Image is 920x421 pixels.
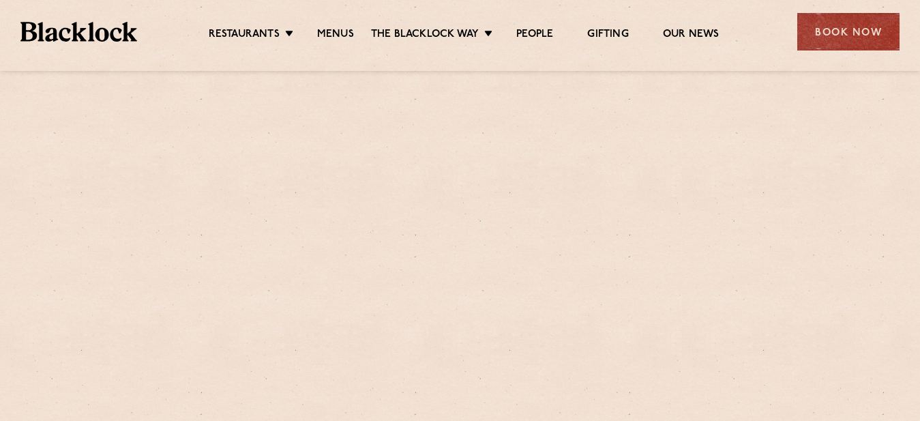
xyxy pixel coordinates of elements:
a: Restaurants [209,28,280,43]
a: The Blacklock Way [371,28,479,43]
a: Gifting [587,28,628,43]
a: People [516,28,553,43]
a: Our News [663,28,719,43]
img: BL_Textured_Logo-footer-cropped.svg [20,22,137,42]
a: Menus [317,28,354,43]
div: Book Now [797,13,900,50]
